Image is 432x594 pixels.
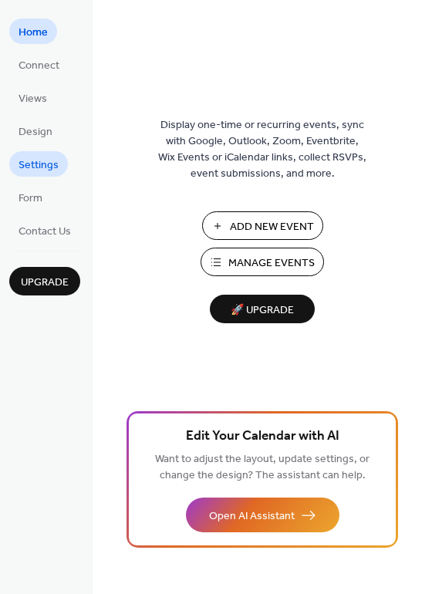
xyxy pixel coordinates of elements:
span: Open AI Assistant [209,508,295,525]
span: 🚀 Upgrade [219,300,305,321]
a: Design [9,118,62,143]
button: Add New Event [202,211,323,240]
a: Connect [9,52,69,77]
span: Home [19,25,48,41]
button: Upgrade [9,267,80,295]
span: Design [19,124,52,140]
a: Settings [9,151,68,177]
span: Display one-time or recurring events, sync with Google, Outlook, Zoom, Eventbrite, Wix Events or ... [158,117,366,182]
a: Contact Us [9,218,80,243]
button: 🚀 Upgrade [210,295,315,323]
a: Home [9,19,57,44]
span: Edit Your Calendar with AI [186,426,339,447]
a: Views [9,85,56,110]
span: Add New Event [230,219,314,235]
span: Upgrade [21,275,69,291]
span: Form [19,191,42,207]
a: Form [9,184,52,210]
span: Views [19,91,47,107]
span: Settings [19,157,59,174]
button: Manage Events [201,248,324,276]
span: Want to adjust the layout, update settings, or change the design? The assistant can help. [155,449,370,486]
span: Manage Events [228,255,315,272]
span: Contact Us [19,224,71,240]
span: Connect [19,58,59,74]
button: Open AI Assistant [186,498,339,532]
